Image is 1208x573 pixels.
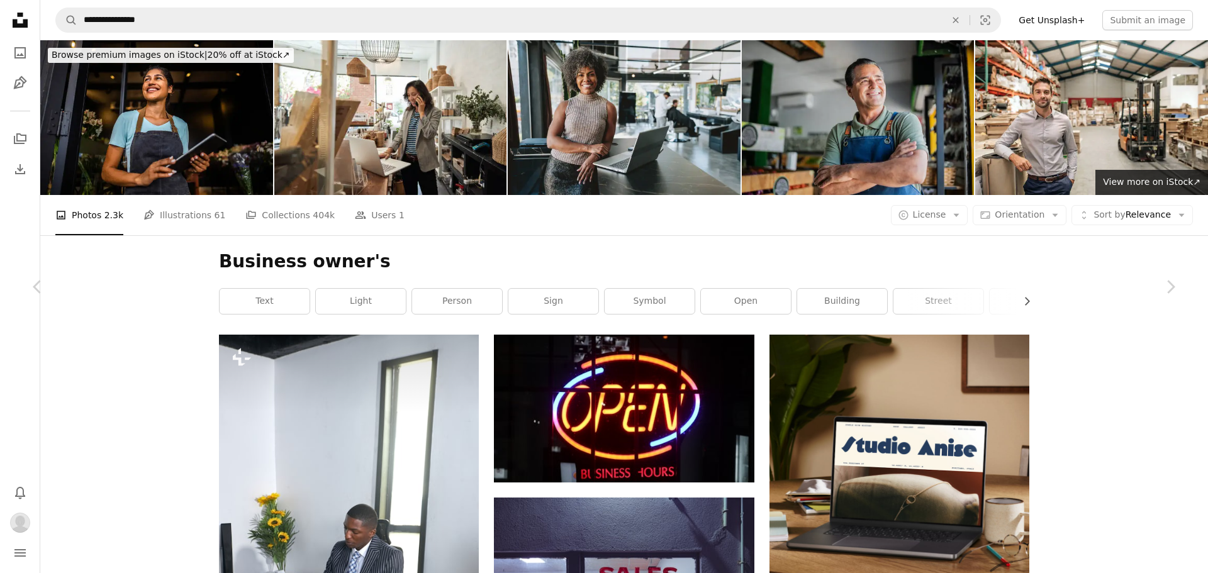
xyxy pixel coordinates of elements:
a: Browse premium images on iStock|20% off at iStock↗ [40,40,301,70]
a: Collections 404k [245,195,335,235]
a: a lighted sign with a word on it [494,403,754,414]
a: open [701,289,791,314]
a: Illustrations 61 [143,195,225,235]
span: Relevance [1093,209,1171,221]
span: 20% off at iStock ↗ [52,50,290,60]
a: Download History [8,157,33,182]
span: View more on iStock ↗ [1103,177,1200,187]
a: text [220,289,310,314]
a: sign [508,289,598,314]
button: Orientation [973,205,1066,225]
a: a group of people sitting around a table with laptops [219,524,479,535]
button: Clear [942,8,970,32]
a: building [797,289,887,314]
a: human [990,289,1080,314]
img: a lighted sign with a word on it [494,335,754,482]
a: light [316,289,406,314]
a: Collections [8,126,33,152]
a: Photos [8,40,33,65]
span: License [913,209,946,220]
img: Smiling manager leaning against stock in a large warehouse [975,40,1208,195]
button: Notifications [8,480,33,505]
img: Young saleswoman contemplating at a garden center [40,40,273,195]
span: 61 [215,208,226,222]
img: Smiling Asian woman talking on a cellphone in her store [274,40,507,195]
img: Senior man working and contemplating at store [742,40,975,195]
a: Get Unsplash+ [1011,10,1092,30]
button: Profile [8,510,33,535]
button: License [891,205,968,225]
button: scroll list to the right [1015,289,1029,314]
a: symbol [605,289,695,314]
button: Visual search [970,8,1000,32]
img: Barber shop receptionist portrait [508,40,741,195]
span: Orientation [995,209,1044,220]
a: Next [1132,226,1208,347]
h1: Business owner's [219,250,1029,273]
a: View more on iStock↗ [1095,170,1208,195]
button: Menu [8,540,33,565]
span: 404k [313,208,335,222]
form: Find visuals sitewide [55,8,1001,33]
button: Search Unsplash [56,8,77,32]
a: Illustrations [8,70,33,96]
a: person [412,289,502,314]
button: Submit an image [1102,10,1193,30]
span: Sort by [1093,209,1125,220]
span: 1 [399,208,405,222]
span: Browse premium images on iStock | [52,50,207,60]
a: street [893,289,983,314]
a: Users 1 [355,195,405,235]
button: Sort byRelevance [1071,205,1193,225]
img: Avatar of user Carlos Nino [10,513,30,533]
